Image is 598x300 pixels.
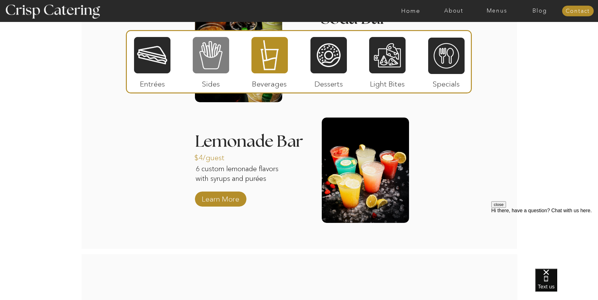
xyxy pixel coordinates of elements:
[389,8,432,14] a: Home
[475,8,518,14] a: Menus
[195,134,305,150] h3: Lemonade Bar
[321,23,362,41] p: $5/guest
[308,73,350,92] p: Desserts
[190,73,232,92] p: Sides
[425,73,467,92] p: Specials
[562,8,594,14] a: Contact
[194,147,236,165] p: $4/guest
[132,73,173,92] p: Entrées
[200,188,241,207] a: Learn More
[432,8,475,14] a: About
[491,201,598,276] iframe: podium webchat widget prompt
[535,269,598,300] iframe: podium webchat widget bubble
[518,8,561,14] a: Blog
[196,164,282,194] p: 6 custom lemonade flavors with syrups and purées
[249,73,290,92] p: Beverages
[367,73,408,92] p: Light Bites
